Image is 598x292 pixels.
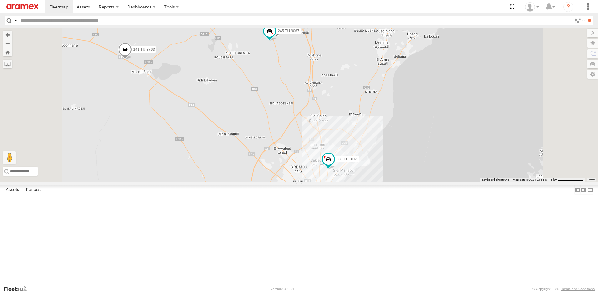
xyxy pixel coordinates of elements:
button: Zoom Home [3,48,12,56]
label: Search Query [13,16,18,25]
button: Zoom out [3,39,12,48]
span: 241 TU 8763 [133,47,155,52]
span: 231 TU 3161 [337,157,358,161]
button: Map Scale: 5 km per 80 pixels [549,178,585,182]
img: aramex-logo.svg [6,4,39,9]
label: Dock Summary Table to the Left [574,185,580,194]
label: Dock Summary Table to the Right [580,185,587,194]
div: © Copyright 2025 - [532,287,595,291]
button: Zoom in [3,31,12,39]
a: Visit our Website [3,286,32,292]
label: Assets [3,185,22,194]
i: ? [563,2,573,12]
label: Hide Summary Table [587,185,593,194]
span: 245 TU 9067 [278,29,299,33]
a: Terms (opens in new tab) [589,179,595,181]
label: Map Settings [587,70,598,79]
a: Terms and Conditions [561,287,595,291]
button: Drag Pegman onto the map to open Street View [3,151,16,164]
label: Measure [3,60,12,68]
div: Version: 308.01 [271,287,294,291]
label: Fences [23,185,44,194]
span: Map data ©2025 Google [513,178,547,181]
span: 5 km [550,178,557,181]
label: Search Filter Options [572,16,586,25]
div: Ahmed Khanfir [523,2,541,12]
button: Keyboard shortcuts [482,178,509,182]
